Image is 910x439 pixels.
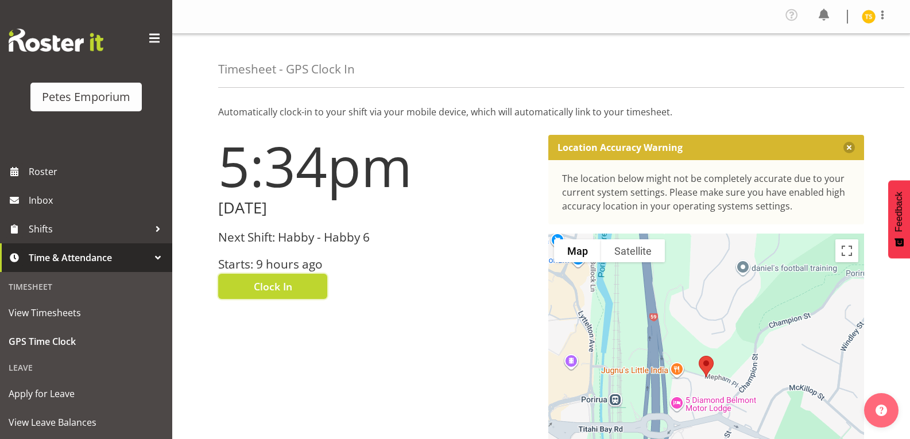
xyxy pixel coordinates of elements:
span: Time & Attendance [29,249,149,266]
h2: [DATE] [218,199,535,217]
span: GPS Time Clock [9,333,164,350]
span: Apply for Leave [9,385,164,402]
img: tamara-straker11292.jpg [862,10,876,24]
h1: 5:34pm [218,135,535,197]
span: View Timesheets [9,304,164,321]
p: Location Accuracy Warning [557,142,683,153]
button: Feedback - Show survey [888,180,910,258]
a: View Leave Balances [3,408,169,437]
h3: Starts: 9 hours ago [218,258,535,271]
span: Clock In [254,279,292,294]
button: Close message [843,142,855,153]
img: Rosterit website logo [9,29,103,52]
span: View Leave Balances [9,414,164,431]
span: Roster [29,163,166,180]
h4: Timesheet - GPS Clock In [218,63,355,76]
div: Leave [3,356,169,379]
a: GPS Time Clock [3,327,169,356]
h3: Next Shift: Habby - Habby 6 [218,231,535,244]
a: View Timesheets [3,298,169,327]
button: Show street map [554,239,601,262]
div: Timesheet [3,275,169,298]
button: Toggle fullscreen view [835,239,858,262]
button: Show satellite imagery [601,239,665,262]
div: Petes Emporium [42,88,130,106]
div: The location below might not be completely accurate due to your current system settings. Please m... [562,172,851,213]
img: help-xxl-2.png [876,405,887,416]
span: Inbox [29,192,166,209]
button: Clock In [218,274,327,299]
span: Shifts [29,220,149,238]
a: Apply for Leave [3,379,169,408]
p: Automatically clock-in to your shift via your mobile device, which will automatically link to you... [218,105,864,119]
span: Feedback [894,192,904,232]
